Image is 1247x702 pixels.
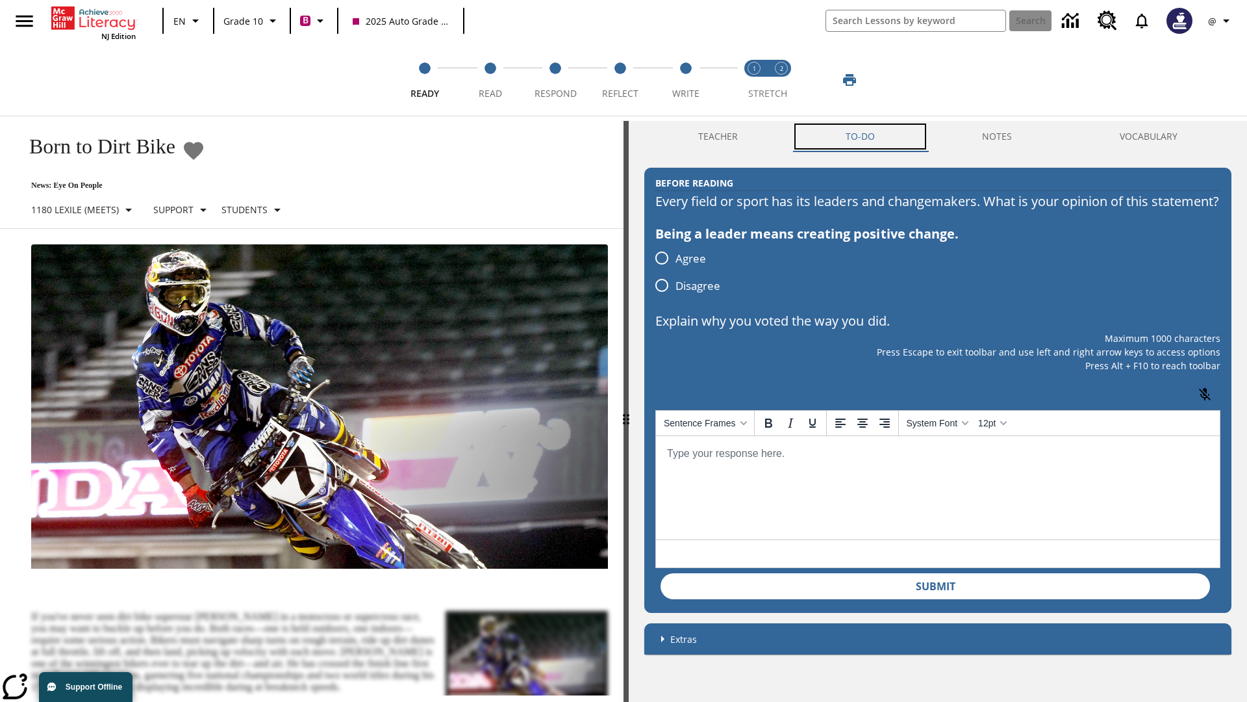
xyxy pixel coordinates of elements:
[973,412,1011,434] button: Font sizes
[101,31,136,41] span: NJ Edition
[1090,3,1125,38] a: Resource Center, Will open in new tab
[173,14,186,28] span: EN
[648,44,724,116] button: Write step 5 of 5
[753,64,756,73] text: 1
[1066,121,1231,152] button: VOCABULARY
[1054,3,1090,39] a: Data Center
[675,278,720,294] span: Disagree
[16,135,175,159] h1: Born to Dirt Bike
[655,359,1220,372] p: Press Alt + F10 to reach toolbar
[1208,14,1216,28] span: @
[26,198,142,222] button: Select Lexile, 1180 Lexile (Meets)
[779,412,801,434] button: Italic
[670,632,697,646] p: Extras
[1159,4,1200,38] button: Select a new avatar
[452,44,527,116] button: Read step 2 of 5
[583,44,658,116] button: Reflect step 4 of 5
[655,176,733,190] h2: Before Reading
[623,121,629,702] div: Press Enter or Spacebar and then press right and left arrow keys to move the slider
[664,418,736,428] span: Sentence Frames
[535,87,577,99] span: Respond
[518,44,593,116] button: Respond step 3 of 5
[303,12,309,29] span: B
[295,9,333,32] button: Boost Class color is violet red. Change class color
[387,44,462,116] button: Ready step 1 of 5
[655,191,1220,212] div: Every field or sport has its leaders and changemakers. What is your opinion of this statement?
[978,418,996,428] span: 12pt
[31,203,119,216] p: 1180 Lexile (Meets)
[1166,8,1192,34] img: Avatar
[762,44,800,116] button: Stretch Respond step 2 of 2
[672,87,699,99] span: Write
[655,345,1220,359] p: Press Escape to exit toolbar and use left and right arrow keys to access options
[168,9,209,32] button: Language: EN, Select a language
[661,573,1210,599] button: Submit
[829,412,851,434] button: Align left
[216,198,290,222] button: Select Student
[655,244,731,299] div: poll
[1200,9,1242,32] button: Profile/Settings
[602,87,638,99] span: Reflect
[851,412,874,434] button: Align center
[656,436,1220,539] iframe: Reach text area
[218,9,286,32] button: Grade: Grade 10, Select a grade
[644,121,792,152] button: Teacher
[757,412,779,434] button: Bold
[629,121,1247,702] div: activity
[659,412,751,434] button: Sentence Frames
[735,44,773,116] button: Stretch Read step 1 of 2
[780,64,783,73] text: 2
[655,311,1220,331] p: Explain why you voted the way you did.
[148,198,216,222] button: Scaffolds, Support
[5,2,44,40] button: Open side menu
[16,181,290,190] p: News: Eye On People
[31,244,608,569] img: Motocross racer James Stewart flies through the air on his dirt bike.
[901,412,974,434] button: Fonts
[1125,4,1159,38] a: Notifications
[221,203,268,216] p: Students
[907,418,958,428] span: System Font
[644,623,1231,655] div: Extras
[479,87,502,99] span: Read
[1189,379,1220,410] button: Click to activate and allow voice recognition
[644,121,1231,152] div: Instructional Panel Tabs
[748,87,787,99] span: STRETCH
[655,224,1220,244] div: Being a leader means creating positive change.
[353,14,449,28] span: 2025 Auto Grade 10
[829,68,870,92] button: Print
[51,4,136,41] div: Home
[874,412,896,434] button: Align right
[410,87,439,99] span: Ready
[182,139,205,162] button: Add to Favorites - Born to Dirt Bike
[39,672,132,702] button: Support Offline
[223,14,263,28] span: Grade 10
[826,10,1005,31] input: search field
[675,250,706,267] span: Agree
[66,682,122,692] span: Support Offline
[655,331,1220,345] p: Maximum 1000 characters
[929,121,1066,152] button: NOTES
[792,121,929,152] button: TO-DO
[801,412,824,434] button: Underline
[153,203,194,216] p: Support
